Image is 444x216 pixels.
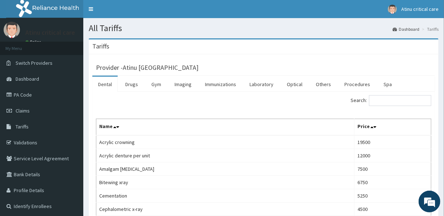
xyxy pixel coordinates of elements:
[199,77,242,92] a: Immunizations
[96,189,355,203] td: Cementation
[96,135,355,149] td: Acrylic crowning
[339,77,376,92] a: Procedures
[96,64,198,71] h3: Provider - Atinu [GEOGRAPHIC_DATA]
[388,5,397,14] img: User Image
[96,149,355,162] td: Acrylic denture per unit
[92,43,109,50] h3: Tariffs
[355,135,431,149] td: 19500
[401,6,439,12] span: Atinu critical care
[169,77,197,92] a: Imaging
[96,203,355,216] td: Cephalometric x-ray
[351,95,431,106] label: Search:
[16,123,29,130] span: Tariffs
[378,77,398,92] a: Spa
[355,203,431,216] td: 4500
[25,39,43,45] a: Online
[355,189,431,203] td: 5250
[92,77,118,92] a: Dental
[244,77,279,92] a: Laboratory
[355,119,431,136] th: Price
[16,76,39,82] span: Dashboard
[355,176,431,189] td: 6750
[96,162,355,176] td: Amalgam [MEDICAL_DATA]
[420,26,439,32] li: Tariffs
[120,77,144,92] a: Drugs
[355,149,431,162] td: 12000
[4,22,20,38] img: User Image
[281,77,308,92] a: Optical
[89,24,439,33] h1: All Tariffs
[310,77,337,92] a: Others
[16,60,53,66] span: Switch Providers
[393,26,419,32] a: Dashboard
[355,162,431,176] td: 7500
[96,119,355,136] th: Name
[146,77,167,92] a: Gym
[369,95,431,106] input: Search:
[25,29,75,36] p: Atinu critical care
[96,176,355,189] td: Bitewing xray
[16,107,30,114] span: Claims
